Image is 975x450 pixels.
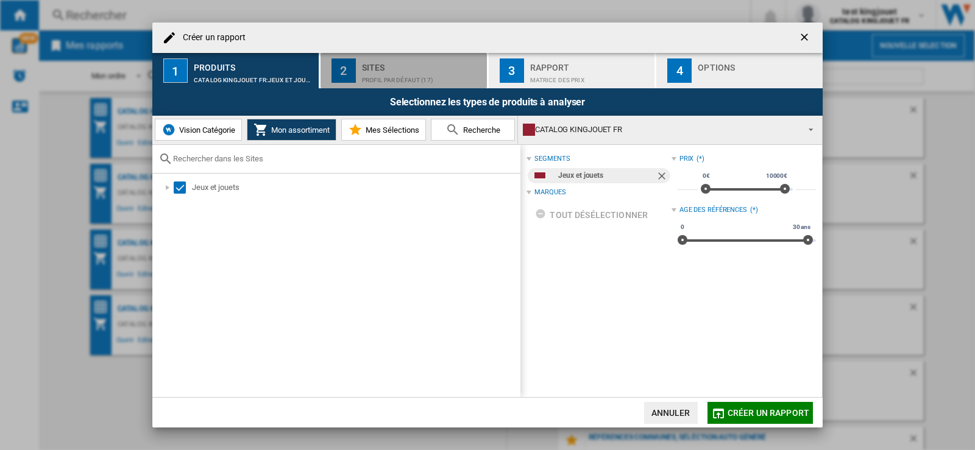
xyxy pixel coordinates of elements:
div: Marques [534,188,565,197]
div: Profil par défaut (17) [362,71,482,83]
button: 4 Options [656,53,823,88]
input: Rechercher dans les Sites [173,154,514,163]
ng-md-icon: getI18NText('BUTTONS.CLOSE_DIALOG') [798,31,813,46]
span: Vision Catégorie [176,125,235,135]
button: tout désélectionner [531,204,651,226]
div: segments [534,154,570,164]
button: 2 Sites Profil par défaut (17) [321,53,488,88]
div: 3 [500,58,524,83]
div: CATALOG KINGJOUET FR [523,121,798,138]
div: CATALOG KINGJOUET FR:Jeux et jouets [194,71,314,83]
div: Prix [679,154,694,164]
span: Mon assortiment [268,125,330,135]
button: getI18NText('BUTTONS.CLOSE_DIALOG') [793,26,818,50]
div: Sites [362,58,482,71]
h4: Créer un rapport [177,32,246,44]
md-checkbox: Select [174,181,192,194]
span: Créer un rapport [728,408,809,418]
button: Vision Catégorie [155,119,242,141]
button: 3 Rapport Matrice des prix [489,53,656,88]
ng-md-icon: Retirer [656,170,670,185]
div: Produits [194,58,314,71]
span: Mes Sélections [363,125,419,135]
button: 1 Produits CATALOG KINGJOUET FR:Jeux et jouets [152,53,320,88]
span: 10000€ [764,171,789,181]
span: Recherche [460,125,500,135]
div: 4 [667,58,692,83]
div: Age des références [679,205,747,215]
img: wiser-icon-blue.png [161,122,176,137]
div: Selectionnez les types de produits à analyser [152,88,823,116]
button: Annuler [644,402,698,424]
div: Matrice des prix [530,71,650,83]
div: Jeux et jouets [558,168,655,183]
div: Jeux et jouets [192,181,519,194]
button: Mon assortiment [247,119,336,141]
span: 0€ [701,171,712,181]
button: Mes Sélections [341,119,426,141]
span: 30 ans [791,222,812,232]
div: 2 [331,58,356,83]
div: 1 [163,58,188,83]
div: Rapport [530,58,650,71]
button: Recherche [431,119,515,141]
button: Créer un rapport [707,402,813,424]
span: 0 [679,222,686,232]
div: Options [698,58,818,71]
div: tout désélectionner [535,204,648,226]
